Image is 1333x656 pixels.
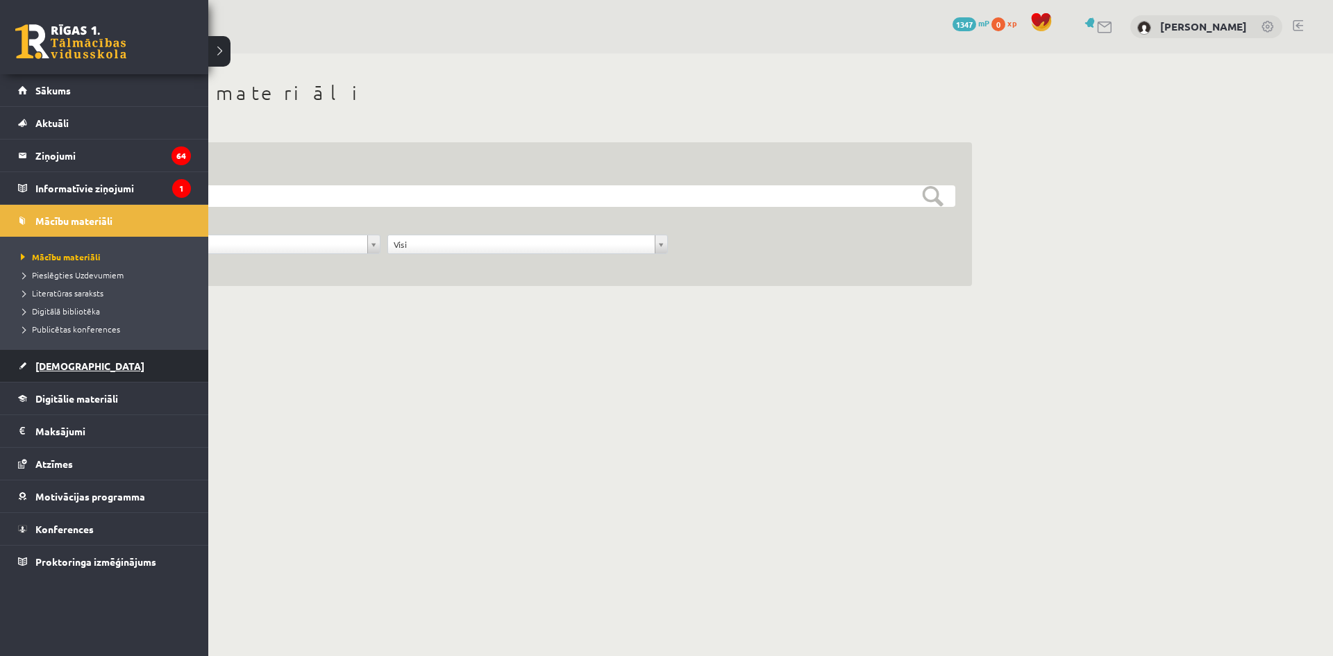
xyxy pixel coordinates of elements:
a: Mācību materiāli [17,251,194,263]
span: Mācību materiāli [17,251,101,262]
a: Visi [388,235,667,253]
a: Konferences [18,513,191,545]
a: 1347 mP [953,17,989,28]
a: [PERSON_NAME] [1160,19,1247,33]
i: 1 [172,179,191,198]
a: [DEMOGRAPHIC_DATA] [18,350,191,382]
a: Digitālie materiāli [18,382,191,414]
a: 0 xp [991,17,1023,28]
a: Pieslēgties Uzdevumiem [17,269,194,281]
a: Mācību materiāli [18,205,191,237]
a: Rīgas 1. Tālmācības vidusskola [15,24,126,59]
a: Motivācijas programma [18,480,191,512]
a: Digitālā bibliotēka [17,305,194,317]
span: 0 [991,17,1005,31]
a: Proktoringa izmēģinājums [18,546,191,578]
span: xp [1007,17,1016,28]
span: Motivācijas programma [35,490,145,503]
i: 64 [171,146,191,165]
legend: Ziņojumi [35,140,191,171]
a: Publicētas konferences [17,323,194,335]
h3: Filtrs [100,159,939,178]
span: Visi [394,235,649,253]
span: 1347 [953,17,976,31]
img: Adrians Sekara [1137,21,1151,35]
span: Literatūras saraksts [17,287,103,298]
span: mP [978,17,989,28]
span: Digitālie materiāli [35,392,118,405]
span: Aktuāli [35,117,69,129]
a: Atzīmes [18,448,191,480]
span: Digitālā bibliotēka [17,305,100,317]
h1: Mācību materiāli [83,81,972,105]
span: Pieslēgties Uzdevumiem [17,269,124,280]
a: Maksājumi [18,415,191,447]
legend: Maksājumi [35,415,191,447]
span: Publicētas konferences [17,323,120,335]
span: Sākums [35,84,71,96]
a: Informatīvie ziņojumi1 [18,172,191,204]
a: Literatūras saraksts [17,287,194,299]
span: Mācību materiāli [35,215,112,227]
a: Aktuāli [18,107,191,139]
legend: Informatīvie ziņojumi [35,172,191,204]
span: Konferences [35,523,94,535]
span: Proktoringa izmēģinājums [35,555,156,568]
span: [DEMOGRAPHIC_DATA] [35,360,144,372]
span: Atzīmes [35,457,73,470]
span: Jebkuram priekšmetam [106,235,362,253]
a: Sākums [18,74,191,106]
a: Ziņojumi64 [18,140,191,171]
a: Jebkuram priekšmetam [101,235,380,253]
